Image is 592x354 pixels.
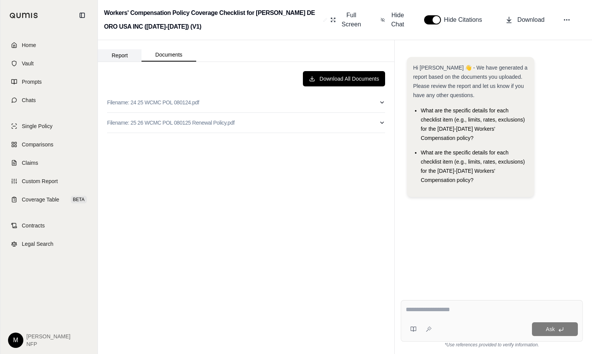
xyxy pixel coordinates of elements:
img: Qumis Logo [10,13,38,18]
p: Filename: 25 26 WCMC POL 080125 Renewal Policy.pdf [107,119,234,127]
span: Custom Report [22,177,58,185]
button: Collapse sidebar [76,9,88,21]
button: Filename: 24 25 WCMC POL 080124.pdf [107,93,385,112]
span: Ask [546,326,555,332]
a: Coverage TableBETA [5,191,93,208]
button: Download [502,12,548,28]
span: What are the specific details for each checklist item (e.g., limits, rates, exclusions) for the [... [421,107,525,141]
a: Home [5,37,93,54]
button: Ask [532,322,578,336]
button: Report [98,49,141,62]
span: Full Screen [340,11,362,29]
button: Hide Chat [377,8,409,32]
span: Coverage Table [22,196,59,203]
span: BETA [71,196,87,203]
span: Prompts [22,78,42,86]
span: Single Policy [22,122,52,130]
button: Filename: 25 26 WCMC POL 080125 Renewal Policy.pdf [107,113,385,133]
span: Comparisons [22,141,53,148]
a: Claims [5,154,93,171]
span: [PERSON_NAME] [26,333,70,340]
a: Single Policy [5,118,93,135]
a: Legal Search [5,235,93,252]
button: Download All Documents [303,71,385,86]
span: Download [517,15,545,24]
span: Claims [22,159,38,167]
span: Hide Chat [390,11,406,29]
span: Legal Search [22,240,54,248]
span: What are the specific details for each checklist item (e.g., limits, rates, exclusions) for the [... [421,149,525,183]
a: Comparisons [5,136,93,153]
p: Filename: 24 25 WCMC POL 080124.pdf [107,99,199,106]
button: Full Screen [327,8,365,32]
span: Vault [22,60,34,67]
a: Contracts [5,217,93,234]
span: NFP [26,340,70,348]
div: M [8,333,23,348]
div: *Use references provided to verify information. [401,342,583,348]
span: Chats [22,96,36,104]
span: Home [22,41,36,49]
a: Custom Report [5,173,93,190]
span: Contracts [22,222,45,229]
span: Hide Citations [444,15,487,24]
a: Chats [5,92,93,109]
h2: Workers' Compensation Policy Coverage Checklist for [PERSON_NAME] DE ORO USA INC ([DATE]-[DATE]) ... [104,6,320,34]
span: Hi [PERSON_NAME] 👋 - We have generated a report based on the documents you uploaded. Please revie... [413,65,527,98]
button: Documents [141,49,196,62]
a: Prompts [5,73,93,90]
a: Vault [5,55,93,72]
